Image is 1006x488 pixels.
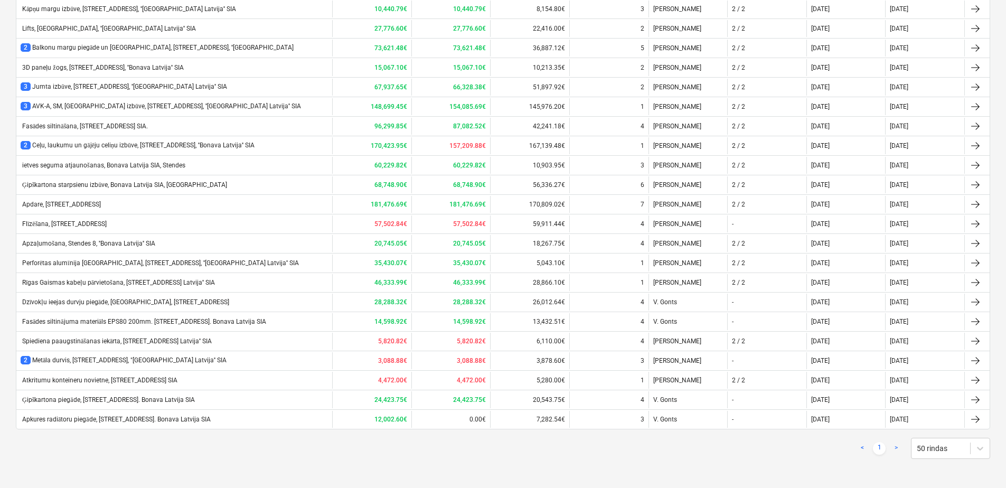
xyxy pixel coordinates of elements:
div: [PERSON_NAME] [648,274,728,291]
b: 3,088.88€ [378,357,407,364]
div: 3 [641,416,644,423]
div: 7,282.54€ [490,411,569,428]
div: [DATE] [890,123,908,130]
div: [DATE] [811,396,830,403]
div: 2 / 2 [732,142,745,149]
div: [DATE] [890,64,908,71]
div: [PERSON_NAME] [648,79,728,96]
div: [DATE] [811,142,830,149]
div: [DATE] [811,25,830,32]
b: 3,088.88€ [457,357,486,364]
div: Ģipškartona starpsienu izbūve, Bonava Latvija SIA, [GEOGRAPHIC_DATA] [21,181,227,189]
div: Jumta izbūve, [STREET_ADDRESS], ''[GEOGRAPHIC_DATA] Latvija'' SIA [21,82,227,91]
div: [DATE] [811,162,830,169]
div: 2 / 2 [732,162,745,169]
div: [DATE] [811,123,830,130]
div: [PERSON_NAME] [648,59,728,76]
div: [PERSON_NAME] [648,118,728,135]
div: 2 / 2 [732,337,745,345]
div: [DATE] [890,279,908,286]
div: 1 [641,142,644,149]
div: 3 [641,5,644,13]
b: 4,472.00€ [457,377,486,384]
div: 6,110.00€ [490,333,569,350]
div: 5,280.00€ [490,372,569,389]
div: [PERSON_NAME] [648,215,728,232]
div: Apkures radiātoru piegāde, [STREET_ADDRESS]. Bonava Latvija SIA [21,416,211,424]
div: 5 [641,44,644,52]
div: ietves seguma atjaunošanas, Bonava Latvija SIA, Stendes [21,162,185,170]
div: Metāla durvis, [STREET_ADDRESS], "[GEOGRAPHIC_DATA] Latvija'' SIA [21,356,227,365]
div: [DATE] [890,240,908,247]
div: Ceļu, laukumu un gājēju celiņu izbūve, [STREET_ADDRESS], ''Bonava Latvija'' SIA [21,141,255,150]
div: [DATE] [890,259,908,267]
div: Balkonu margu piegāde un [GEOGRAPHIC_DATA], [STREET_ADDRESS], ''[GEOGRAPHIC_DATA] [21,43,294,52]
b: 73,621.48€ [453,44,486,52]
b: 28,288.32€ [453,298,486,306]
b: 5,820.82€ [457,337,486,345]
b: 181,476.69€ [449,201,486,208]
div: 3D paneļu žogs, [STREET_ADDRESS], ''Bonava Latvija'' SIA [21,64,184,72]
div: 2 / 2 [732,25,745,32]
div: V. Gonts [648,294,728,311]
div: 170,809.02€ [490,196,569,213]
div: [DATE] [890,298,908,306]
div: [DATE] [890,5,908,13]
b: 154,085.69€ [449,103,486,110]
div: 167,139.48€ [490,137,569,154]
span: 3 [21,82,31,91]
b: 27,776.60€ [453,25,486,32]
div: [DATE] [890,181,908,189]
b: 68,748.90€ [453,181,486,189]
div: [PERSON_NAME] [648,333,728,350]
div: 2 / 2 [732,377,745,384]
div: [PERSON_NAME] [648,176,728,193]
div: 2 [641,64,644,71]
div: - [732,416,734,423]
div: [PERSON_NAME] [648,235,728,252]
div: 4 [641,123,644,130]
div: 4 [641,240,644,247]
div: [DATE] [811,64,830,71]
div: [DATE] [811,181,830,189]
b: 46,333.99€ [374,279,407,286]
b: 20,745.05€ [374,240,407,247]
div: Fasādes siltināšana, [STREET_ADDRESS] SIA. [21,123,148,130]
div: 6 [641,181,644,189]
div: 26,012.64€ [490,294,569,311]
b: 60,229.82€ [453,162,486,169]
div: 4 [641,396,644,403]
div: - [732,298,734,306]
b: 14,598.92€ [453,318,486,325]
div: Apdare, [STREET_ADDRESS] [21,201,101,208]
div: [DATE] [890,44,908,52]
div: Rīgas Gaismas kabeļu pārvietošana, [STREET_ADDRESS] Latvija'' SIA [21,279,215,287]
div: Spiediena paaugstināšanas iekārta, [STREET_ADDRESS] Latvija'' SIA [21,337,212,345]
div: [PERSON_NAME] [648,1,728,17]
div: 2 / 2 [732,123,745,130]
b: 10,440.79€ [453,5,486,13]
b: 68,748.90€ [374,181,407,189]
div: [DATE] [811,377,830,384]
div: [DATE] [890,162,908,169]
div: [DATE] [811,103,830,110]
div: 8,154.80€ [490,1,569,17]
div: Fasādes siltinājuma materiāls EPS80 200mm. [STREET_ADDRESS]. Bonava Latvija SIA [21,318,266,326]
span: 2 [21,141,31,149]
div: [PERSON_NAME] [648,157,728,174]
div: [DATE] [890,357,908,364]
span: 2 [21,43,31,52]
b: 73,621.48€ [374,44,407,52]
div: [DATE] [890,377,908,384]
div: 2 / 2 [732,201,745,208]
div: [DATE] [811,220,830,228]
div: 4 [641,318,644,325]
b: 28,288.32€ [374,298,407,306]
div: 2 / 2 [732,83,745,91]
b: 5,820.82€ [378,337,407,345]
div: 18,267.75€ [490,235,569,252]
div: 2 / 2 [732,240,745,247]
div: [DATE] [811,259,830,267]
div: 1 [641,279,644,286]
b: 170,423.95€ [371,142,407,149]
